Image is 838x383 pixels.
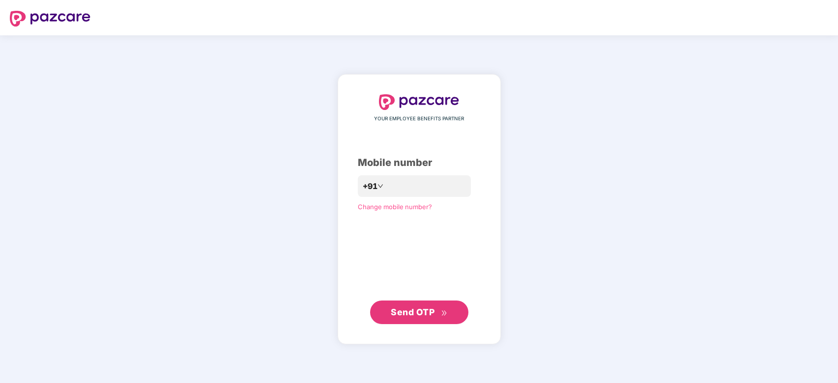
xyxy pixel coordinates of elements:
[10,11,90,27] img: logo
[377,183,383,189] span: down
[358,155,481,170] div: Mobile number
[370,301,468,324] button: Send OTPdouble-right
[374,115,464,123] span: YOUR EMPLOYEE BENEFITS PARTNER
[363,180,377,192] span: +91
[441,310,447,316] span: double-right
[379,94,460,110] img: logo
[391,307,434,317] span: Send OTP
[358,203,432,211] a: Change mobile number?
